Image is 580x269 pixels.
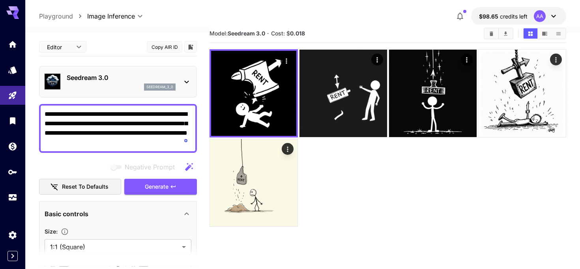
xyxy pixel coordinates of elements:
[8,116,17,126] div: Library
[485,28,498,39] button: Clear All
[389,50,477,137] img: 2Q==
[478,50,566,137] img: 2Q==
[8,141,17,151] div: Wallet
[58,228,72,236] button: Adjust the dimensions of the generated image by specifying its width and height in pixels, or sel...
[271,30,305,37] span: Cost: $
[8,193,17,202] div: Usage
[550,54,562,65] div: Actions
[210,139,297,226] img: 2Q==
[211,51,296,136] img: 2Q==
[267,29,269,38] p: ·
[371,54,383,65] div: Actions
[39,11,87,21] nav: breadcrumb
[45,70,191,94] div: Seedream 3.0seedream_3_0
[282,143,294,155] div: Actions
[67,73,176,82] p: Seedream 3.0
[124,179,197,195] button: Generate
[460,54,472,65] div: Actions
[281,55,292,67] div: Actions
[8,63,17,72] div: Models
[45,204,191,223] div: Basic controls
[500,13,528,20] span: credits left
[125,162,175,172] span: Negative Prompt
[479,12,528,20] div: $98.645
[45,109,191,147] textarea: To enrich screen reader interactions, please activate Accessibility in Grammarly extension settings
[39,11,73,21] a: Playground
[87,11,135,21] span: Image Inference
[299,50,387,137] img: Z
[552,28,565,39] button: Show media in list view
[45,209,88,219] p: Basic controls
[499,28,513,39] button: Download All
[290,30,305,37] b: 0.018
[210,30,265,37] span: Model:
[479,13,500,20] span: $98.65
[147,41,182,53] button: Copy AIR ID
[484,28,513,39] div: Clear AllDownload All
[109,162,181,172] span: Negative prompts are not compatible with the selected model.
[45,228,58,235] span: Size :
[523,28,566,39] div: Show media in grid viewShow media in video viewShow media in list view
[50,242,179,252] span: 1:1 (Square)
[538,28,552,39] button: Show media in video view
[47,43,71,51] span: Editor
[8,230,17,240] div: Settings
[146,84,173,90] p: seedream_3_0
[39,179,121,195] button: Reset to defaults
[7,251,18,261] button: Expand sidebar
[471,7,566,25] button: $98.645AA
[8,91,17,100] div: Playground
[8,39,17,49] div: Home
[534,10,546,22] div: AA
[228,30,265,37] b: Seedream 3.0
[8,167,17,177] div: API Keys
[187,42,194,52] button: Add to library
[524,28,537,39] button: Show media in grid view
[145,182,168,192] span: Generate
